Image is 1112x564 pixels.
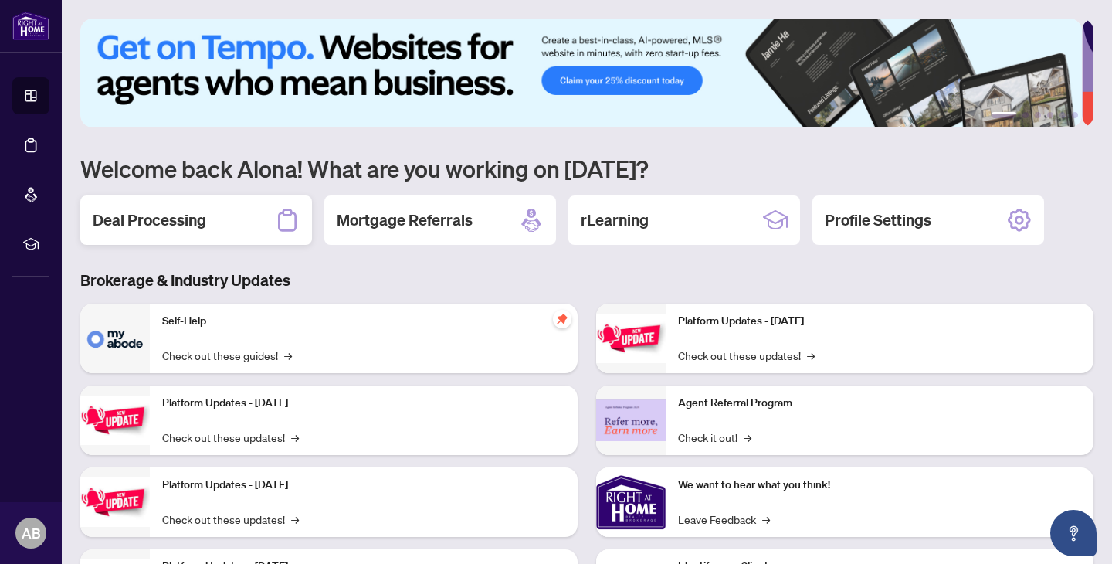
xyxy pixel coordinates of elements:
a: Check out these updates!→ [162,511,299,528]
p: Self-Help [162,313,565,330]
a: Check it out!→ [678,429,751,446]
button: 3 [1035,112,1041,118]
button: 4 [1047,112,1053,118]
img: Agent Referral Program [596,399,666,442]
a: Check out these updates!→ [162,429,299,446]
h2: Profile Settings [825,209,931,231]
span: → [762,511,770,528]
h1: Welcome back Alona! What are you working on [DATE]? [80,154,1093,183]
img: Platform Updates - June 23, 2025 [596,314,666,362]
img: Platform Updates - September 16, 2025 [80,396,150,444]
button: 5 [1059,112,1066,118]
button: Open asap [1050,510,1097,556]
a: Check out these guides!→ [162,347,292,364]
img: Slide 0 [80,19,1082,127]
span: → [284,347,292,364]
p: Agent Referral Program [678,395,1081,412]
img: Self-Help [80,304,150,373]
button: 1 [992,112,1016,118]
button: 2 [1022,112,1029,118]
button: 6 [1072,112,1078,118]
p: Platform Updates - [DATE] [162,477,565,494]
span: AB [22,522,41,544]
span: → [291,511,299,528]
h2: Mortgage Referrals [337,209,473,231]
a: Leave Feedback→ [678,511,770,528]
span: pushpin [553,310,571,328]
h3: Brokerage & Industry Updates [80,270,1093,291]
img: logo [12,12,49,40]
span: → [291,429,299,446]
img: Platform Updates - July 21, 2025 [80,477,150,526]
p: We want to hear what you think! [678,477,1081,494]
p: Platform Updates - [DATE] [162,395,565,412]
h2: Deal Processing [93,209,206,231]
a: Check out these updates!→ [678,347,815,364]
span: → [744,429,751,446]
img: We want to hear what you think! [596,467,666,537]
span: → [807,347,815,364]
p: Platform Updates - [DATE] [678,313,1081,330]
h2: rLearning [581,209,649,231]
